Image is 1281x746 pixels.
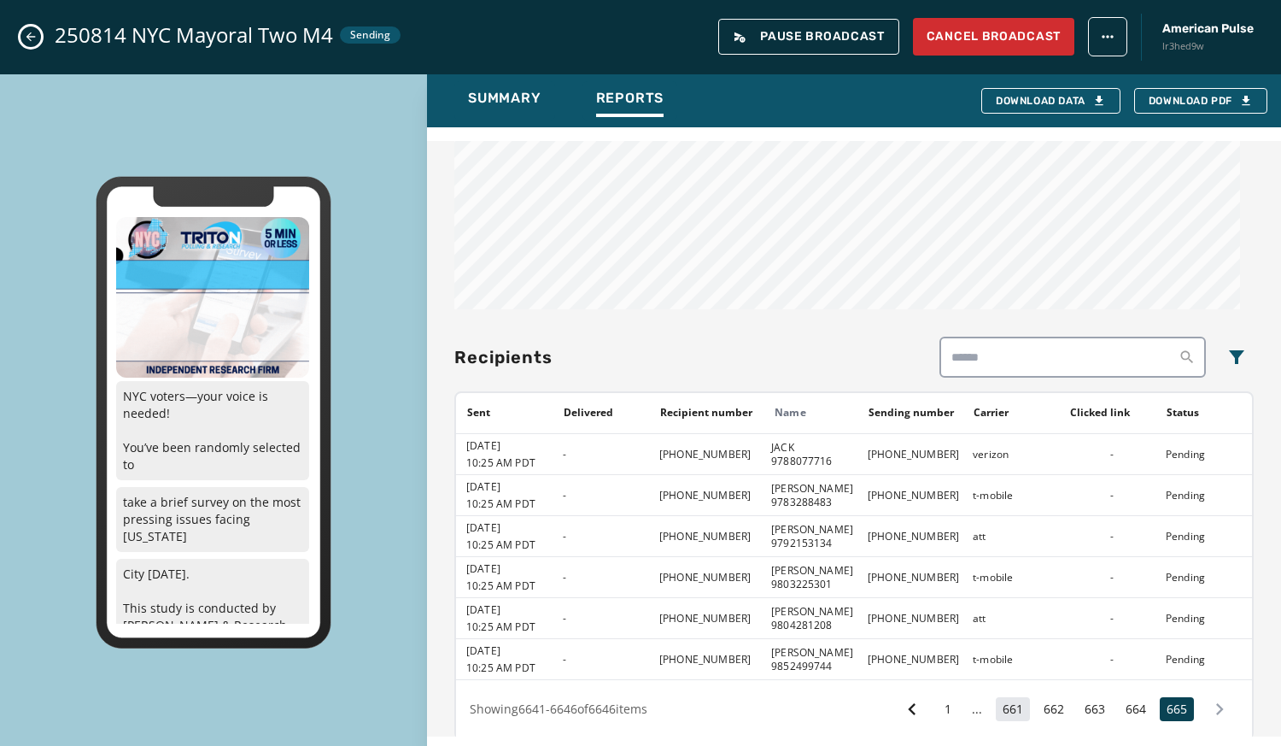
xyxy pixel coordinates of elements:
td: [PERSON_NAME] 9783288483 [761,475,857,516]
div: Name [775,406,857,420]
td: [PHONE_NUMBER] [857,639,962,680]
td: att [962,516,1059,557]
p: take a brief survey on the most pressing issues facing [US_STATE] [116,487,309,552]
span: [DATE] [466,439,552,453]
span: [DATE] [466,644,552,658]
button: Sort by [object Object] [967,399,1015,426]
span: [DATE] [466,480,552,494]
td: verizon [962,434,1059,475]
button: Summary [454,81,555,120]
div: - [1069,530,1155,543]
span: [DATE] [466,521,552,535]
td: [PERSON_NAME] 9804281208 [761,598,857,639]
td: [PHONE_NUMBER] [857,516,962,557]
span: 10:25 AM PDT [466,497,552,511]
div: Download Data [996,94,1106,108]
span: Pause Broadcast [733,30,885,44]
td: att [962,598,1059,639]
td: - [553,516,649,557]
button: 665 [1160,697,1194,721]
td: t-mobile [962,639,1059,680]
td: [PHONE_NUMBER] [857,557,962,598]
button: Sort by [object Object] [862,399,961,426]
button: Reports [582,81,678,120]
span: 10:25 AM PDT [466,620,552,634]
button: 662 [1037,697,1071,721]
td: [PHONE_NUMBER] [857,434,962,475]
button: 1 [938,697,958,721]
button: 661 [996,697,1030,721]
td: - [553,475,649,516]
td: [PERSON_NAME] 9803225301 [761,557,857,598]
button: Sort by [object Object] [460,399,497,426]
button: 663 [1078,697,1112,721]
span: Cancel Broadcast [927,28,1061,45]
td: [PHONE_NUMBER] [649,475,761,516]
div: - [1069,571,1155,584]
button: Filters menu [1220,340,1254,374]
td: Pending [1155,598,1252,639]
td: t-mobile [962,475,1059,516]
button: Download Data [981,88,1120,114]
td: [PHONE_NUMBER] [857,598,962,639]
td: JACK 9788077716 [761,434,857,475]
span: Download PDF [1149,94,1253,108]
button: Download PDF [1134,88,1267,114]
div: - [1069,612,1155,626]
div: - [1069,448,1155,461]
span: 10:25 AM PDT [466,456,552,470]
td: [PERSON_NAME] 9792153134 [761,516,857,557]
td: t-mobile [962,557,1059,598]
td: [PHONE_NUMBER] [649,557,761,598]
span: American Pulse [1162,21,1254,38]
img: 2025-06-28_193148_8474_php1sneEi-300x250-1725.png [116,217,309,378]
button: Sort by [object Object] [653,399,759,426]
td: [PHONE_NUMBER] [857,475,962,516]
td: Pending [1155,639,1252,680]
span: Summary [468,90,541,107]
button: Cancel Broadcast [913,18,1074,56]
td: - [553,598,649,639]
div: - [1069,653,1155,667]
td: - [553,639,649,680]
span: lr3hed9w [1162,39,1254,54]
td: Pending [1155,475,1252,516]
button: Sort by [object Object] [1160,399,1206,426]
td: - [553,434,649,475]
p: City [DATE]. This study is conducted by [PERSON_NAME] & Research, [116,559,309,641]
div: - [1069,489,1155,502]
button: Sort by [object Object] [1063,399,1137,426]
button: Pause Broadcast [718,19,899,55]
td: Pending [1155,557,1252,598]
p: NYC voters—your voice is needed! You’ve been randomly selected to [116,381,309,480]
span: 250814 NYC Mayoral Two M4 [55,21,333,49]
button: 664 [1119,697,1153,721]
span: Reports [596,90,664,107]
td: Pending [1155,516,1252,557]
span: ... [965,701,989,718]
td: [PHONE_NUMBER] [649,598,761,639]
span: Sending [350,28,390,42]
td: [PHONE_NUMBER] [649,434,761,475]
td: [PHONE_NUMBER] [649,639,761,680]
span: 10:25 AM PDT [466,579,552,593]
td: [PHONE_NUMBER] [649,516,761,557]
span: [DATE] [466,562,552,576]
button: broadcast action menu [1088,17,1127,56]
h4: Recipients [454,345,553,369]
span: 10:25 AM PDT [466,538,552,552]
button: Sort by [object Object] [557,399,620,426]
td: Pending [1155,434,1252,475]
span: 10:25 AM PDT [466,661,552,675]
td: - [553,557,649,598]
span: Showing 6641 - 6646 of 6646 items [470,701,647,717]
span: [DATE] [466,603,552,617]
td: [PERSON_NAME] 9852499744 [761,639,857,680]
